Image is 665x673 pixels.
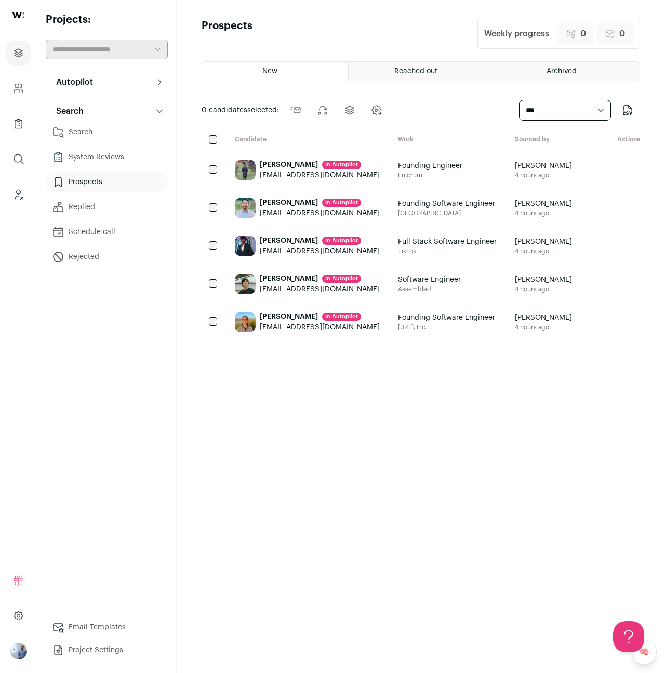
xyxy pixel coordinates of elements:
[580,28,586,40] span: 0
[515,247,572,255] span: 4 hours ago
[46,222,168,242] a: Schedule call
[322,161,361,169] div: in Autopilot
[6,41,31,66] a: Projects
[515,161,572,171] span: [PERSON_NAME]
[547,68,577,75] span: Archived
[10,643,27,659] img: 97332-medium_jpg
[260,208,380,218] div: [EMAIL_ADDRESS][DOMAIN_NAME]
[615,98,640,123] button: Export to CSV
[260,246,380,256] div: [EMAIL_ADDRESS][DOMAIN_NAME]
[398,199,495,209] span: Founding Software Engineer
[46,617,168,638] a: Email Templates
[46,247,168,267] a: Rejected
[398,275,461,285] span: Software Engineer
[202,107,247,114] span: 0 candidates
[202,19,252,49] h1: Prospects
[398,285,461,293] span: Assembled
[322,199,361,207] div: in Autopilot
[46,122,168,143] a: Search
[46,172,168,192] a: Prospects
[202,105,279,115] span: selected:
[398,171,462,179] span: Fulcrum
[390,135,507,145] div: Work
[398,161,462,171] span: Founding Engineer
[632,640,657,665] a: 🧠
[260,198,380,208] div: [PERSON_NAME]
[46,147,168,167] a: System Reviews
[484,28,549,40] div: Weekly progress
[398,323,495,331] span: [URL], Inc.
[515,199,572,209] span: [PERSON_NAME]
[260,236,380,246] div: [PERSON_NAME]
[46,197,168,217] a: Replied
[322,275,361,283] div: in Autopilot
[515,275,572,285] span: [PERSON_NAME]
[260,322,380,332] div: [EMAIL_ADDRESS][DOMAIN_NAME]
[6,76,31,101] a: Company and ATS Settings
[260,284,380,294] div: [EMAIL_ADDRESS][DOMAIN_NAME]
[515,285,572,293] span: 4 hours ago
[6,182,31,207] a: Leads (Backoffice)
[6,111,31,136] a: Company Lists
[394,68,437,75] span: Reached out
[364,98,389,123] button: Change candidates stage
[46,101,168,122] button: Search
[46,640,168,661] a: Project Settings
[515,171,572,179] span: 4 hours ago
[613,621,644,652] iframe: Help Scout Beacon - Open
[260,170,380,180] div: [EMAIL_ADDRESS][DOMAIN_NAME]
[235,274,256,294] img: 0cfc98351bf3a77ebb9db23e77d39fb220e501e7845fdf23b2879d397b5c658e.jpg
[260,312,380,322] div: [PERSON_NAME]
[235,312,256,332] img: a5d6c93bad80b8c4084677d1cd59eafe88591f12e7bd7bcdd953e753640ce157.jpg
[262,68,277,75] span: New
[515,209,572,217] span: 4 hours ago
[349,62,494,81] a: Reached out
[46,12,168,27] h2: Projects:
[507,135,582,145] div: Sourced by
[260,160,380,170] div: [PERSON_NAME]
[398,237,497,247] span: Full Stack Software Engineer
[619,28,625,40] span: 0
[515,313,572,323] span: [PERSON_NAME]
[398,313,495,323] span: Founding Software Engineer
[50,105,84,118] p: Search
[227,135,390,145] div: Candidate
[322,313,361,321] div: in Autopilot
[494,62,640,81] a: Archived
[582,135,640,145] div: Actions
[235,236,256,256] img: f70d1c2110f4ed4131f5e612dfceeb43c5634bf0ba5553b76f1dbed651149e70.jpg
[50,76,93,88] p: Autopilot
[235,198,256,218] img: fe15cbe3c6270340d7cd8b38ea41bfbb9235a9f09a5f0c29c12f52cedfef6e65
[515,323,572,331] span: 4 hours ago
[235,160,256,180] img: 031a1bf6f97326a6f0808b0cf4d52bded3a5b8d13195c8deb59a09ced0452364.jpg
[322,237,361,245] div: in Autopilot
[46,72,168,93] button: Autopilot
[398,209,495,217] span: [GEOGRAPHIC_DATA]
[12,12,24,18] img: wellfound-shorthand-0d5821cbd27db2630d0214b213865d53afaa358527fdda9d0ea32b1df1b89c2c.svg
[260,274,380,284] div: [PERSON_NAME]
[515,237,572,247] span: [PERSON_NAME]
[10,643,27,659] button: Open dropdown
[398,247,497,255] span: TikTok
